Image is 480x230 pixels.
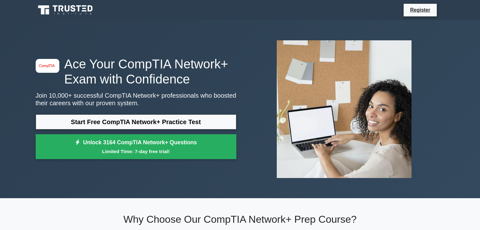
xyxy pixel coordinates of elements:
h1: Ace Your CompTIA Network+ Exam with Confidence [36,56,236,87]
a: Start Free CompTIA Network+ Practice Test [36,114,236,129]
small: Limited Time: 7-day free trial! [44,148,228,155]
h2: Why Choose Our CompTIA Network+ Prep Course? [36,213,445,225]
p: Join 10,000+ successful CompTIA Network+ professionals who boosted their careers with our proven ... [36,92,236,107]
a: Unlock 3164 CompTIA Network+ QuestionsLimited Time: 7-day free trial! [36,134,236,159]
a: Register [406,6,434,14]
